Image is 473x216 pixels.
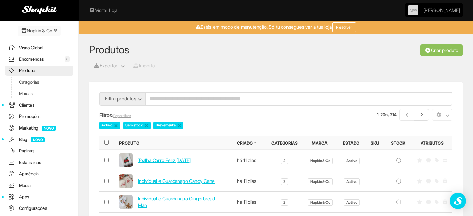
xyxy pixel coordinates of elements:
[5,180,73,190] a: Media
[5,123,73,133] a: MarketingNOVO
[414,109,429,121] a: Próximo
[99,92,145,106] button: Filtrarprodutos
[396,200,402,204] i: Stock inactivo
[123,122,151,129] span: Sem stock
[5,146,73,156] a: Páginas
[86,22,466,32] div: Estás em modo de manutenção. Só tu consegues ver a tua loja.
[89,60,118,71] button: Exportar
[5,77,73,87] a: Categorias
[443,158,447,163] i: Revenda / B2B
[237,140,254,146] button: Criado
[119,153,133,167] img: 31e3f26-154330-img_5201-002.JPG
[132,62,156,69] a: Importar
[22,6,57,14] img: Shopkit
[450,193,466,209] div: Open Intercom Messenger
[5,192,73,202] a: Apps
[380,112,385,117] strong: 20
[119,195,133,209] img: e978bed-153853-img_5304-002.JPG
[420,44,463,56] a: Criar produto
[417,200,422,204] i: Destaque
[281,199,288,206] span: 2
[390,112,396,117] strong: 214
[89,43,129,56] a: Produtos
[5,66,73,76] a: Produtos
[443,179,447,184] i: Revenda / B2B
[5,203,73,213] a: Configurações
[396,179,402,184] i: Stock inactivo
[344,158,359,164] span: Activo
[31,137,45,142] span: NOVO
[89,7,117,14] a: Visitar Loja
[435,158,439,163] i: Promoção
[377,112,396,118] small: - de
[417,158,422,163] i: Destaque
[344,199,359,206] span: Activo
[426,158,431,163] i: Novidade
[5,43,73,53] a: Visão Global
[5,169,73,179] a: Aparência
[237,157,256,163] abbr: 8 set 2025 às 15:45
[391,140,407,146] button: Stock
[138,157,191,163] a: Toalha Carro Feliz [DATE]
[138,195,215,208] a: Individual e Guardanapo Gingerbread Man
[112,113,131,118] small: •
[237,199,256,205] abbr: 8 set 2025 às 15:30
[119,174,133,188] img: 6a54197-154010-img_5209-002.JPG
[266,136,303,150] th: Categorias
[117,96,136,102] span: produtos
[417,179,422,184] i: Destaque
[396,158,402,163] i: Stock inactivo
[5,100,73,110] a: Clientes
[144,122,149,129] a: ×
[5,111,73,121] a: Promoções
[308,199,332,206] span: Napkin & Co
[177,122,181,129] a: ×
[443,200,447,204] i: Revenda / B2B
[119,140,141,146] button: Produto
[5,54,73,64] a: Encomendas0
[426,200,431,204] i: Novidade
[426,179,431,184] i: Novidade
[344,178,359,185] span: Activo
[5,89,73,98] a: Marcas
[281,158,288,164] span: 2
[408,5,418,15] a: MW
[237,178,256,184] abbr: 8 set 2025 às 15:42
[312,140,329,146] button: Marca
[435,179,439,184] i: Promoção
[5,158,73,167] a: Estatísticas
[138,178,215,184] a: Individual e Guardanapo Candy Cane
[412,136,452,150] th: Atributos
[114,122,118,129] a: ×
[65,56,70,62] span: 0
[308,178,332,185] span: Napkin & Co
[18,26,61,36] a: Napkin & Co. ®
[377,112,379,117] strong: 1
[343,140,361,146] button: Estado
[308,158,332,164] span: Napkin & Co
[423,3,460,17] a: [PERSON_NAME]
[99,112,301,118] h5: Filtros
[113,113,131,118] a: Repor filtros
[435,200,439,204] i: Promoção
[153,122,183,129] span: Brevemente
[5,135,73,145] a: BlogNOVO
[281,178,288,185] span: 2
[332,22,356,32] a: Resolver
[371,140,381,146] button: SKU
[42,126,56,131] span: NOVO
[99,122,120,129] span: Activo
